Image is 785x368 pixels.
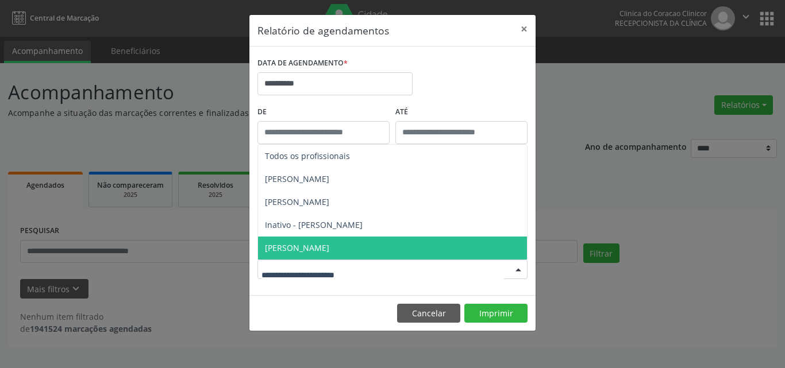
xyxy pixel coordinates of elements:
span: Todos os profissionais [265,150,350,161]
h5: Relatório de agendamentos [257,23,389,38]
span: [PERSON_NAME] [265,196,329,207]
button: Cancelar [397,304,460,323]
button: Close [513,15,536,43]
span: [PERSON_NAME] [265,173,329,184]
button: Imprimir [464,304,528,323]
label: De [257,103,390,121]
label: ATÉ [395,103,528,121]
span: Inativo - [PERSON_NAME] [265,219,363,230]
span: [PERSON_NAME] [265,242,329,253]
label: DATA DE AGENDAMENTO [257,55,348,72]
